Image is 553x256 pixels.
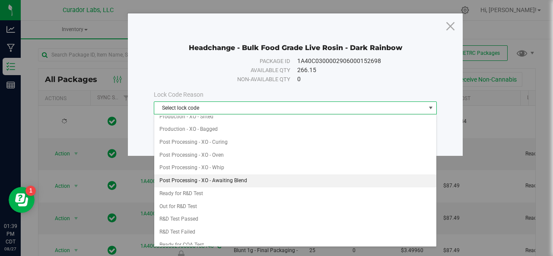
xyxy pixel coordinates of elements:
[154,136,437,149] li: Post Processing - XO - Curing
[166,66,290,75] div: Available qty
[154,213,437,226] li: R&D Test Passed
[297,57,425,66] div: 1A40C0300002906000152698
[154,200,437,213] li: Out for R&D Test
[154,187,437,200] li: Ready for R&D Test
[154,91,203,98] span: Lock Code Reason
[154,161,437,174] li: Post Processing - XO - Whip
[154,226,437,239] li: R&D Test Failed
[154,239,437,252] li: Ready for COA Test
[154,123,437,136] li: Production - XO - Bagged
[154,111,437,123] li: Production - XO - Sifted
[154,31,437,52] div: Headchange - Bulk Food Grade Live Rosin - Dark Rainbow
[297,66,425,75] div: 266.15
[154,149,437,162] li: Post Processing - XO - Oven
[154,102,426,114] span: Select lock code
[166,75,290,84] div: Non-available qty
[154,174,437,187] li: Post Processing - XO - Awaiting Blend
[426,102,436,114] span: select
[297,75,425,84] div: 0
[166,57,290,66] div: Package ID
[25,186,36,196] iframe: Resource center unread badge
[9,187,35,213] iframe: Resource center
